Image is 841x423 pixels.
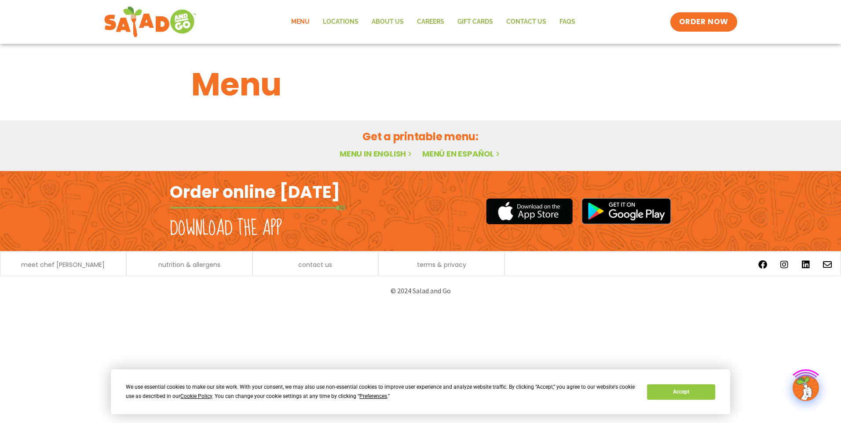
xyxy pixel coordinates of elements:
span: Preferences [359,393,387,399]
a: Menu in English [340,148,413,159]
a: Menú en español [422,148,501,159]
button: Accept [647,384,715,400]
a: meet chef [PERSON_NAME] [21,262,105,268]
p: © 2024 Salad and Go [174,285,667,297]
a: Locations [316,12,365,32]
a: Menu [285,12,316,32]
img: appstore [486,197,573,226]
img: google_play [581,198,671,224]
img: new-SAG-logo-768×292 [104,4,197,40]
h2: Download the app [170,216,282,241]
div: We use essential cookies to make our site work. With your consent, we may also use non-essential ... [126,383,636,401]
nav: Menu [285,12,582,32]
h1: Menu [191,61,650,108]
h2: Order online [DATE] [170,181,340,203]
a: contact us [298,262,332,268]
h2: Get a printable menu: [191,129,650,144]
img: fork [170,205,346,210]
a: FAQs [553,12,582,32]
a: terms & privacy [417,262,466,268]
a: Contact Us [500,12,553,32]
a: Careers [410,12,451,32]
a: GIFT CARDS [451,12,500,32]
a: About Us [365,12,410,32]
a: nutrition & allergens [158,262,220,268]
div: Cookie Consent Prompt [111,369,730,414]
span: ORDER NOW [679,17,728,27]
span: Cookie Policy [180,393,212,399]
a: ORDER NOW [670,12,737,32]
